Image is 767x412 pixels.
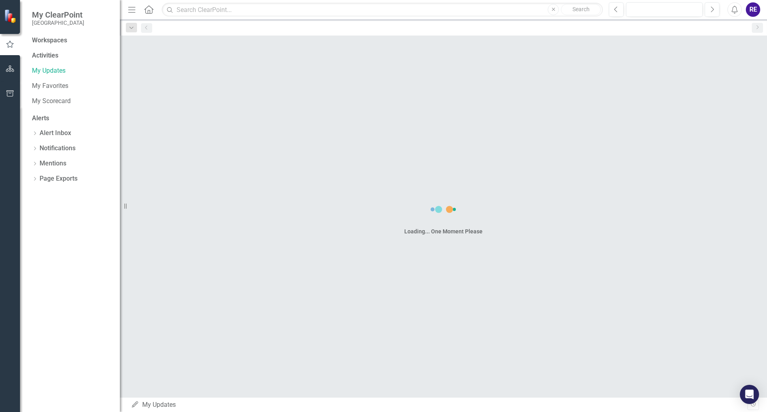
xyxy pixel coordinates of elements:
[746,2,760,17] button: RE
[32,114,112,123] div: Alerts
[32,97,112,106] a: My Scorecard
[162,3,603,17] input: Search ClearPoint...
[32,51,112,60] div: Activities
[4,9,18,23] img: ClearPoint Strategy
[740,385,759,404] div: Open Intercom Messenger
[32,20,84,26] small: [GEOGRAPHIC_DATA]
[32,66,112,76] a: My Updates
[131,400,747,410] div: My Updates
[32,82,112,91] a: My Favorites
[561,4,601,15] button: Search
[32,36,67,45] div: Workspaces
[40,174,77,183] a: Page Exports
[40,129,71,138] a: Alert Inbox
[40,159,66,168] a: Mentions
[40,144,76,153] a: Notifications
[572,6,590,12] span: Search
[404,227,483,235] div: Loading... One Moment Please
[32,10,84,20] span: My ClearPoint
